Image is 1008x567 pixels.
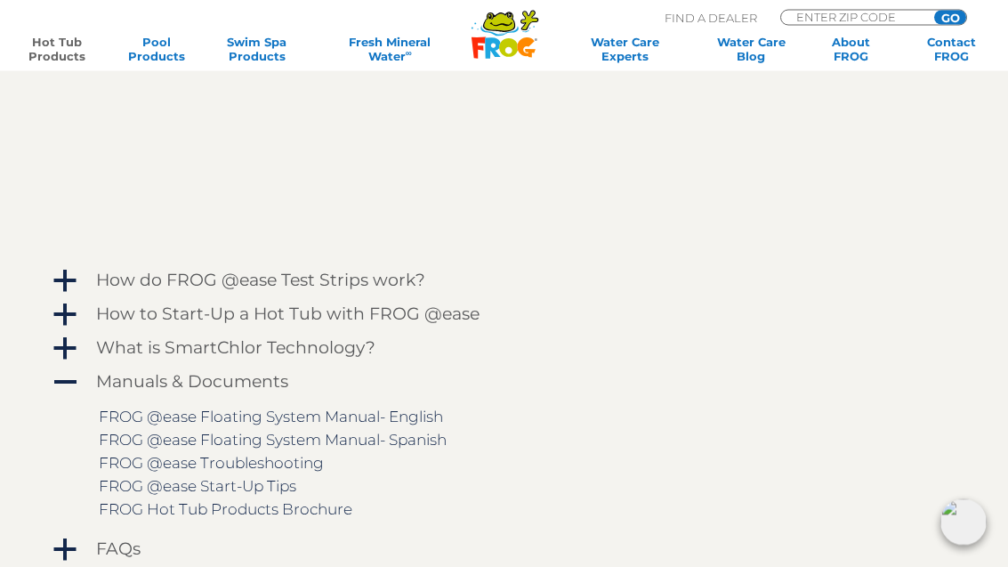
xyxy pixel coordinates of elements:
a: Swim SpaProducts [218,35,295,63]
a: FROG Hot Tub Products Brochure [99,501,352,519]
a: FROG @ease Start-Up Tips [99,478,296,496]
a: a What is SmartChlor Technology? [50,335,959,363]
a: Water CareBlog [713,35,790,63]
span: a [52,336,78,363]
span: a [52,538,78,564]
span: a [52,269,78,296]
input: GO [934,11,966,25]
sup: ∞ [406,48,412,58]
a: a How to Start-Up a Hot Tub with FROG @ease [50,301,959,329]
a: a How do FROG @ease Test Strips work? [50,267,959,296]
a: a FAQs [50,536,959,564]
h4: Manuals & Documents [96,373,288,393]
input: Zip Code Form [794,11,915,23]
a: ContactFROG [913,35,990,63]
a: FROG @ease Floating System Manual- English [99,409,443,426]
a: Fresh MineralWater∞ [318,35,462,63]
a: PoolProducts [117,35,195,63]
a: Hot TubProducts [18,35,95,63]
a: Water CareExperts [560,35,690,63]
span: A [52,370,78,397]
a: A Manuals & Documents [50,369,959,397]
a: FROG @ease Troubleshooting [99,455,324,473]
a: AboutFROG [812,35,890,63]
span: a [52,303,78,329]
h4: What is SmartChlor Technology? [96,339,375,359]
a: FROG @ease Floating System Manual- Spanish [99,432,447,450]
img: openIcon [940,499,987,546]
p: Find A Dealer [665,10,757,26]
h4: How do FROG @ease Test Strips work? [96,271,425,291]
h4: FAQs [96,540,141,560]
h4: How to Start-Up a Hot Tub with FROG @ease [96,305,480,325]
